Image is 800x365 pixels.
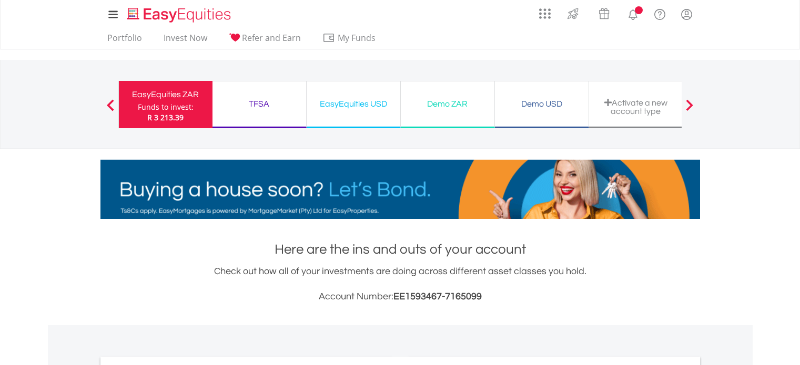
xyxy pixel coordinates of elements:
[100,160,700,219] img: EasyMortage Promotion Banner
[100,289,700,304] h3: Account Number:
[532,3,558,19] a: AppsGrid
[225,33,305,49] a: Refer and Earn
[242,32,301,44] span: Refer and Earn
[501,97,582,111] div: Demo USD
[620,3,646,24] a: Notifications
[100,264,700,304] div: Check out how all of your investments are doing across different asset classes you hold.
[539,8,551,19] img: grid-menu-icon.svg
[322,31,391,45] span: My Funds
[123,3,235,24] a: Home page
[589,3,620,22] a: Vouchers
[646,3,673,24] a: FAQ's and Support
[103,33,146,49] a: Portfolio
[100,240,700,259] h1: Here are the ins and outs of your account
[219,97,300,111] div: TFSA
[125,6,235,24] img: EasyEquities_Logo.png
[147,112,184,122] span: R 3 213.39
[125,87,206,102] div: EasyEquities ZAR
[393,291,482,301] span: EE1593467-7165099
[313,97,394,111] div: EasyEquities USD
[407,97,488,111] div: Demo ZAR
[595,98,676,116] div: Activate a new account type
[564,5,582,22] img: thrive-v2.svg
[595,5,613,22] img: vouchers-v2.svg
[159,33,211,49] a: Invest Now
[673,3,700,26] a: My Profile
[138,102,194,112] div: Funds to invest:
